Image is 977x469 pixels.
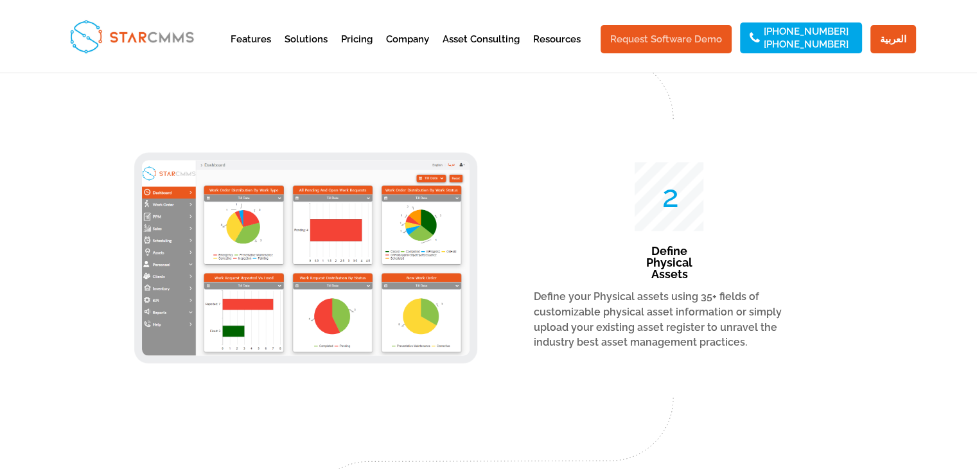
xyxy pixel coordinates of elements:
[507,188,834,204] p: 2
[386,35,429,66] a: Company
[443,35,520,66] a: Asset Consulting
[764,27,849,36] a: [PHONE_NUMBER]
[601,25,732,53] a: Request Software Demo
[142,160,470,355] img: Define Assets - Aladdin CMMS
[533,35,581,66] a: Resources
[285,35,328,66] a: Solutions
[654,181,684,211] span: 50
[534,288,809,350] p: Define your Physical assets using 35+ fields of customizable physical asset information or simply...
[341,35,373,66] a: Pricing
[64,14,199,58] img: StarCMMS
[763,330,977,469] iframe: Chat Widget
[764,40,849,49] a: [PHONE_NUMBER]
[870,25,916,53] a: العربية
[231,35,271,66] a: Features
